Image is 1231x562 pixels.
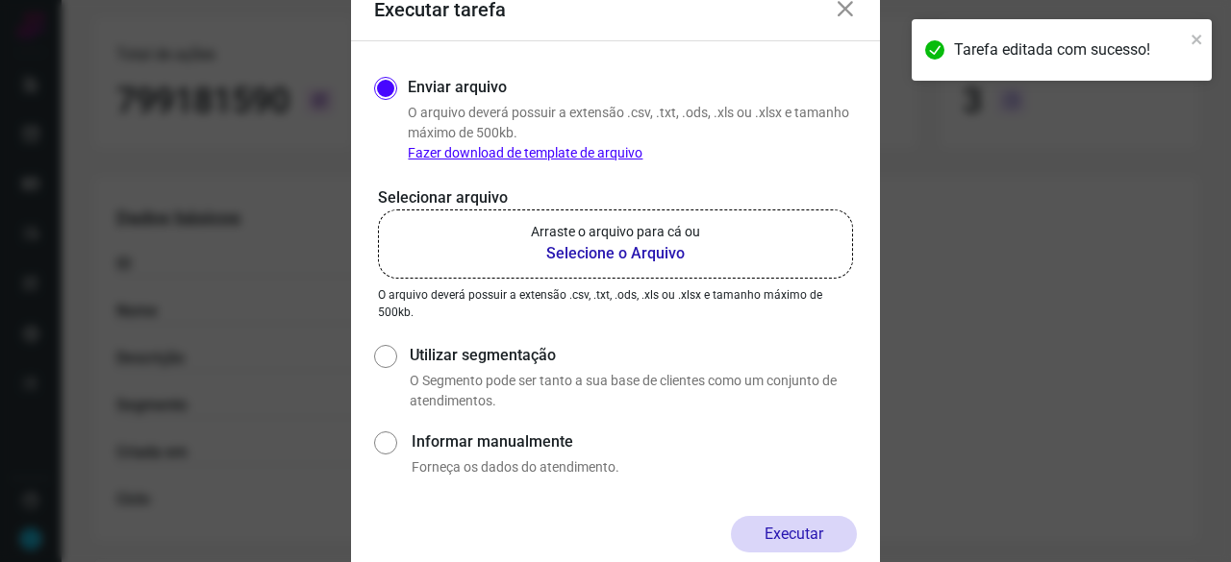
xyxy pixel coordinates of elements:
p: O arquivo deverá possuir a extensão .csv, .txt, .ods, .xls ou .xlsx e tamanho máximo de 500kb. [378,286,853,321]
p: O Segmento pode ser tanto a sua base de clientes como um conjunto de atendimentos. [410,371,857,411]
p: Forneça os dados do atendimento. [412,457,857,477]
p: Selecionar arquivo [378,186,853,209]
button: Executar [731,516,857,552]
label: Informar manualmente [412,430,857,453]
label: Enviar arquivo [408,76,507,99]
label: Utilizar segmentação [410,344,857,367]
p: O arquivo deverá possuir a extensão .csv, .txt, .ods, .xls ou .xlsx e tamanho máximo de 500kb. [408,103,857,163]
div: Tarefa editada com sucesso! [954,38,1185,61]
button: close [1191,27,1204,50]
a: Fazer download de template de arquivo [408,145,642,160]
p: Arraste o arquivo para cá ou [531,222,700,242]
b: Selecione o Arquivo [531,242,700,265]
